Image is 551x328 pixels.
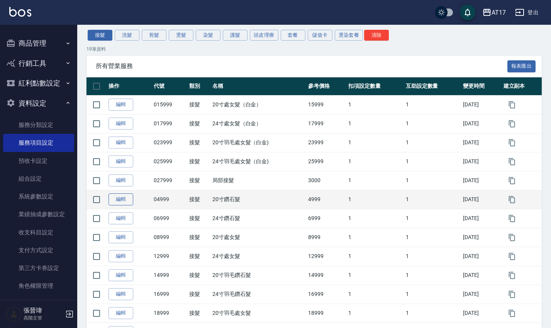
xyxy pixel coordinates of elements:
[250,30,278,41] button: 頭皮理療
[346,152,404,171] td: 1
[210,152,306,171] td: 24寸羽毛處女髮（白金)
[196,30,220,41] button: 染髮
[6,306,22,322] img: Person
[210,95,306,114] td: 20寸處女髮（白金）
[109,155,133,167] a: 編輯
[461,228,501,247] td: [DATE]
[107,77,152,96] th: 操作
[461,171,501,190] td: [DATE]
[152,209,187,228] td: 06999
[152,190,187,209] td: 04999
[152,228,187,247] td: 08999
[346,77,404,96] th: 扣項設定數量
[306,285,346,304] td: 16999
[187,77,210,96] th: 類別
[3,93,74,113] button: 資料設定
[152,133,187,152] td: 023999
[346,228,404,247] td: 1
[109,118,133,130] a: 編輯
[152,77,187,96] th: 代號
[461,247,501,266] td: [DATE]
[479,5,509,20] button: AT17
[115,30,139,41] button: 洗髮
[152,114,187,133] td: 017999
[306,228,346,247] td: 8999
[152,171,187,190] td: 027999
[404,133,461,152] td: 1
[306,114,346,133] td: 17999
[109,250,133,262] a: 編輯
[187,228,210,247] td: 接髮
[461,152,501,171] td: [DATE]
[109,99,133,111] a: 編輯
[210,247,306,266] td: 24寸處女髮
[3,116,74,134] a: 服務分類設定
[3,277,74,295] a: 角色權限管理
[3,241,74,259] a: 支付方式設定
[210,209,306,228] td: 24寸鑽石髮
[24,307,63,314] h5: 張晉瑋
[187,190,210,209] td: 接髮
[109,231,133,243] a: 編輯
[346,114,404,133] td: 1
[109,212,133,224] a: 編輯
[346,285,404,304] td: 1
[306,171,346,190] td: 3000
[281,30,305,41] button: 套餐
[3,224,74,241] a: 收支科目設定
[404,304,461,323] td: 1
[507,62,536,69] a: 報表匯出
[461,209,501,228] td: [DATE]
[187,152,210,171] td: 接髮
[210,266,306,285] td: 20寸羽毛鑽石髮
[461,77,501,96] th: 變更時間
[3,134,74,152] a: 服務項目設定
[308,30,332,41] button: 儲值卡
[210,304,306,323] td: 20寸羽毛處女髮
[502,77,542,96] th: 建立副本
[109,137,133,149] a: 編輯
[210,171,306,190] td: 局部接髮
[152,247,187,266] td: 12999
[152,95,187,114] td: 015999
[404,114,461,133] td: 1
[404,152,461,171] td: 1
[306,266,346,285] td: 14999
[169,30,193,41] button: 燙髮
[210,114,306,133] td: 24寸處女髮（白金）
[187,266,210,285] td: 接髮
[109,269,133,281] a: 編輯
[512,5,542,20] button: 登出
[461,285,501,304] td: [DATE]
[3,259,74,277] a: 第三方卡券設定
[461,114,501,133] td: [DATE]
[86,46,542,53] p: 19 筆資料
[210,285,306,304] td: 24寸羽毛鑽石髮
[346,133,404,152] td: 1
[152,152,187,171] td: 025999
[152,285,187,304] td: 16999
[3,188,74,205] a: 系統參數設定
[187,304,210,323] td: 接髮
[404,209,461,228] td: 1
[346,247,404,266] td: 1
[461,95,501,114] td: [DATE]
[346,190,404,209] td: 1
[88,30,112,41] button: 接髮
[3,170,74,188] a: 組合設定
[152,304,187,323] td: 18999
[24,314,63,321] p: 高階主管
[187,171,210,190] td: 接髮
[306,95,346,114] td: 15999
[3,33,74,53] button: 商品管理
[461,266,501,285] td: [DATE]
[346,95,404,114] td: 1
[187,114,210,133] td: 接髮
[187,133,210,152] td: 接髮
[109,193,133,205] a: 編輯
[9,7,31,17] img: Logo
[109,288,133,300] a: 編輯
[306,247,346,266] td: 12999
[3,205,74,223] a: 業績抽成參數設定
[3,152,74,170] a: 預收卡設定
